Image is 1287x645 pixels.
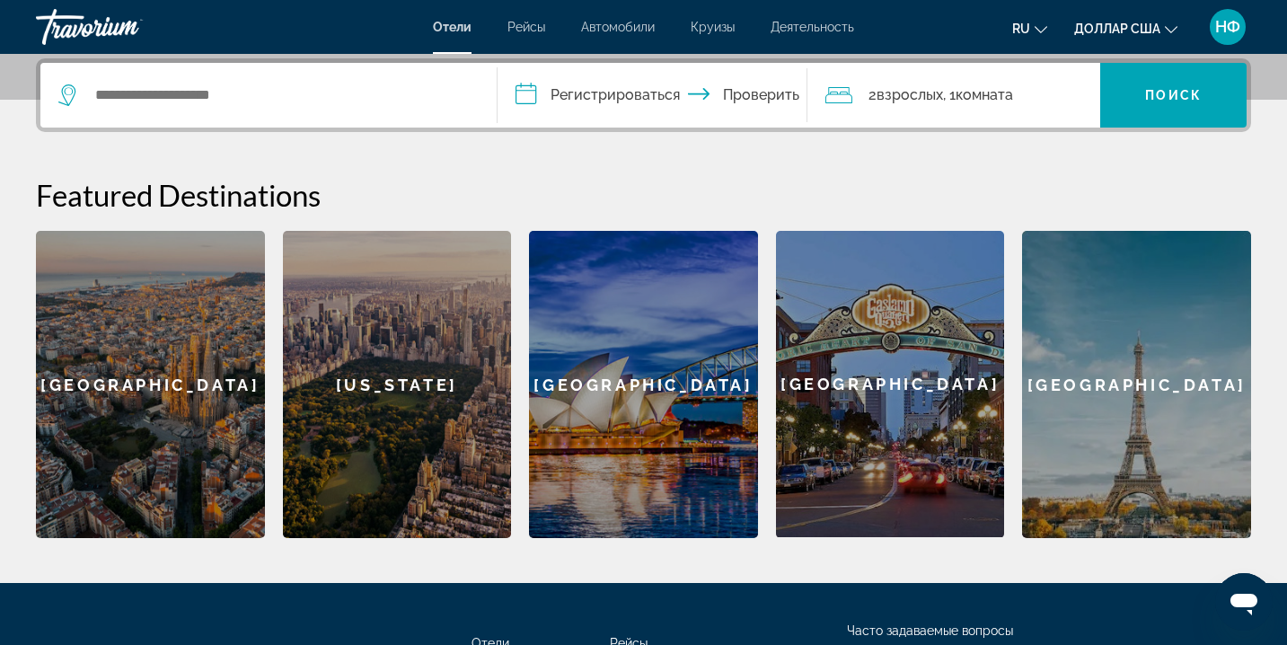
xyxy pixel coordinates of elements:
a: Круизы [691,20,735,34]
iframe: Кнопка запуска окна обмена сообщениями [1215,573,1273,631]
font: доллар США [1074,22,1160,36]
button: Изменить язык [1012,15,1047,41]
a: Автомобили [581,20,655,34]
button: Даты заезда и выезда [498,63,808,128]
button: Меню пользователя [1204,8,1251,46]
a: Деятельность [771,20,854,34]
font: ru [1012,22,1030,36]
a: [US_STATE] [283,231,512,538]
font: , 1 [943,86,956,103]
button: Путешественники: 2 взрослых, 0 детей [807,63,1100,128]
a: [GEOGRAPHIC_DATA] [529,231,758,538]
a: Часто задаваемые вопросы [847,623,1013,638]
a: [GEOGRAPHIC_DATA] [36,231,265,538]
div: [GEOGRAPHIC_DATA] [776,231,1005,537]
font: НФ [1215,17,1240,36]
button: Поиск [1100,63,1247,128]
a: Отели [433,20,472,34]
font: Поиск [1145,88,1202,102]
a: [GEOGRAPHIC_DATA] [776,231,1005,538]
h2: Featured Destinations [36,177,1251,213]
font: 2 [868,86,877,103]
font: комната [956,86,1013,103]
button: Изменить валюту [1074,15,1177,41]
div: Виджет поиска [40,63,1247,128]
a: [GEOGRAPHIC_DATA] [1022,231,1251,538]
a: Травориум [36,4,216,50]
a: Рейсы [507,20,545,34]
font: взрослых [877,86,943,103]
